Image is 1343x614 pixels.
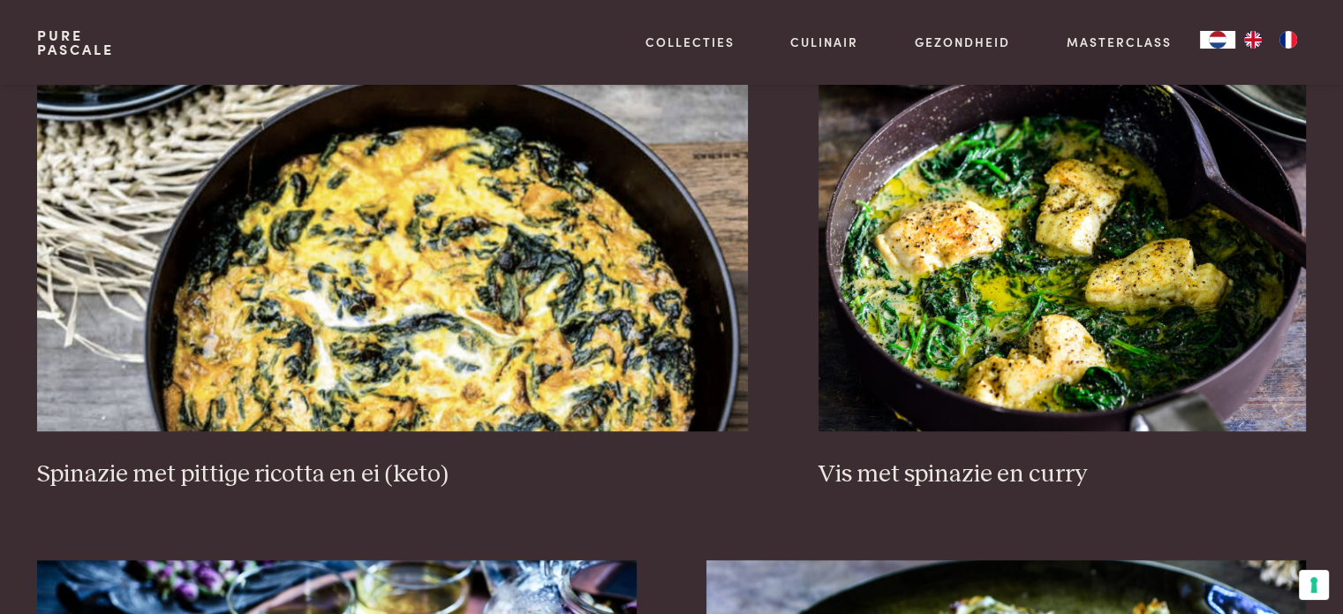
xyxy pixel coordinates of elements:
aside: Language selected: Nederlands [1200,31,1306,49]
a: EN [1235,31,1271,49]
div: Language [1200,31,1235,49]
a: NL [1200,31,1235,49]
img: Vis met spinazie en curry [819,78,1306,431]
img: Spinazie met pittige ricotta en ei (keto) [37,78,748,431]
a: Spinazie met pittige ricotta en ei (keto) Spinazie met pittige ricotta en ei (keto) [37,78,748,489]
a: Collecties [645,33,735,51]
h3: Vis met spinazie en curry [819,459,1306,490]
button: Uw voorkeuren voor toestemming voor trackingtechnologieën [1299,570,1329,600]
a: Masterclass [1067,33,1172,51]
a: FR [1271,31,1306,49]
h3: Spinazie met pittige ricotta en ei (keto) [37,459,748,490]
a: Gezondheid [915,33,1010,51]
ul: Language list [1235,31,1306,49]
a: Vis met spinazie en curry Vis met spinazie en curry [819,78,1306,489]
a: Culinair [790,33,858,51]
a: PurePascale [37,28,114,57]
